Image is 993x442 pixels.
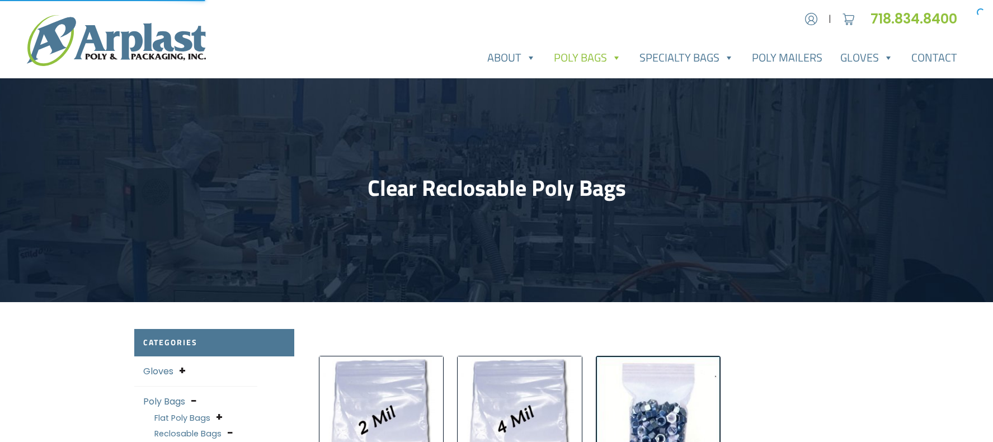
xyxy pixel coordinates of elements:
[902,46,966,69] a: Contact
[27,15,206,66] img: logo
[143,365,173,378] a: Gloves
[831,46,902,69] a: Gloves
[154,412,210,424] a: Flat Poly Bags
[829,12,831,26] span: |
[134,175,859,201] h1: Clear Reclosable Poly Bags
[545,46,630,69] a: Poly Bags
[743,46,831,69] a: Poly Mailers
[134,329,294,356] h2: Categories
[154,428,222,439] a: Reclosable Bags
[478,46,545,69] a: About
[630,46,743,69] a: Specialty Bags
[143,395,185,408] a: Poly Bags
[870,10,966,28] a: 718.834.8400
